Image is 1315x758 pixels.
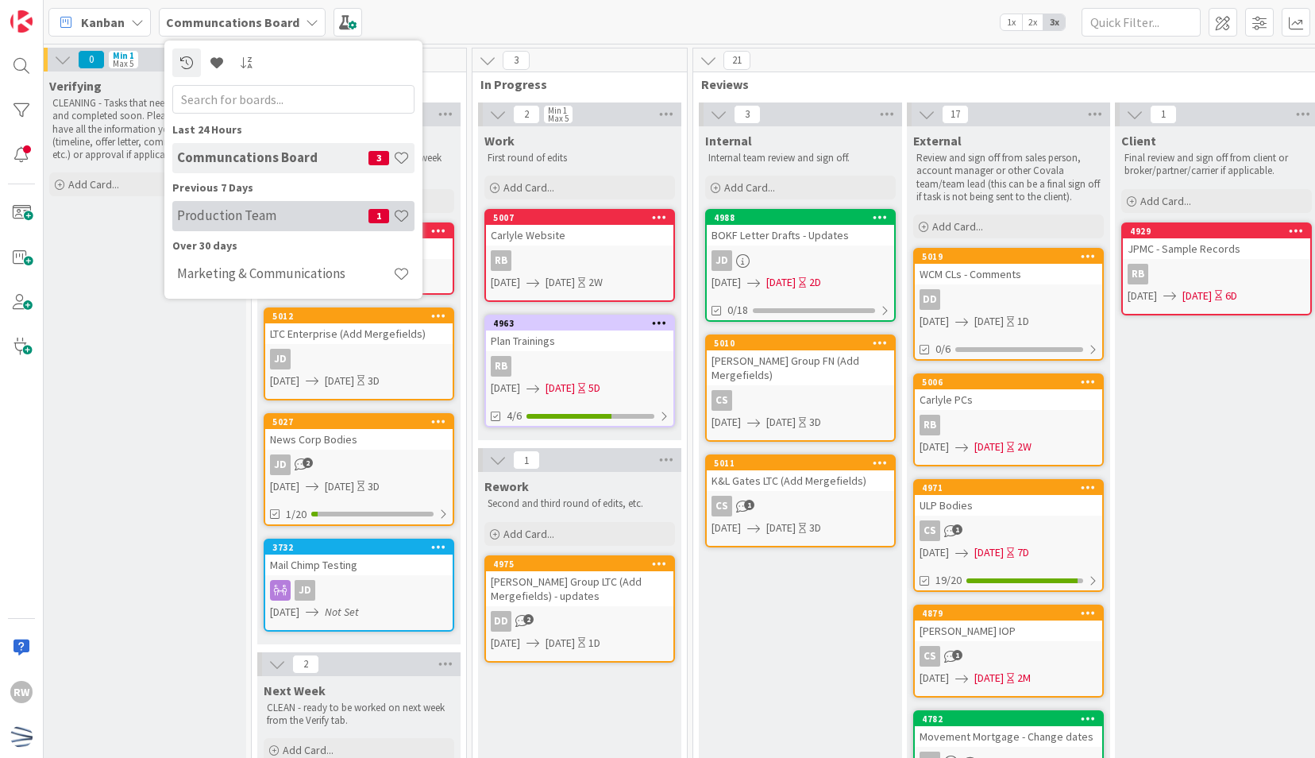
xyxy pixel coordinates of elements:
div: 5027 [272,416,453,427]
span: [DATE] [711,520,741,536]
div: LTC Enterprise (Add Mergefields) [265,323,453,344]
div: Min 1 [548,106,567,114]
div: 5007Carlyle Website [486,211,673,246]
p: Review and sign off from sales person, account manager or other Covala team/team lead (this can b... [916,152,1101,203]
span: 3 [503,51,530,70]
span: [DATE] [920,544,949,561]
b: Communcations Board [166,14,299,30]
div: 5006Carlyle PCs [915,375,1102,410]
div: CS [711,390,732,411]
span: [DATE] [270,373,299,389]
div: [PERSON_NAME] Group LTC (Add Mergefields) - updates [486,571,673,606]
div: Max 5 [113,60,133,68]
span: Add Card... [932,219,983,234]
span: 1 [513,451,540,470]
span: 2 [523,614,534,625]
span: [DATE] [325,478,354,495]
span: Add Card... [503,527,554,541]
span: 0/18 [727,302,748,319]
i: Not Set [325,605,359,619]
div: 4782 [922,714,1102,725]
span: 3 [734,105,761,124]
div: 5007 [493,212,673,223]
span: Client [1121,133,1156,149]
a: 4929JPMC - Sample RecordsRB[DATE][DATE]6D [1121,222,1312,315]
div: 4929JPMC - Sample Records [1123,224,1310,259]
div: 5012 [272,311,453,322]
span: 2x [1022,14,1043,30]
div: 5011 [714,458,894,469]
span: [DATE] [491,380,520,396]
div: RB [491,250,511,271]
div: 2W [588,274,603,291]
span: [DATE] [546,274,575,291]
div: 4879 [922,608,1102,619]
div: RB [1123,264,1310,284]
div: RB [486,356,673,377]
div: 4963 [486,316,673,331]
div: ULP Bodies [915,495,1102,516]
div: 4879[PERSON_NAME] IOP [915,606,1102,641]
span: Internal [705,133,752,149]
span: [DATE] [270,478,299,495]
div: 4782 [915,712,1102,726]
span: [DATE] [270,604,299,621]
span: 19/20 [935,572,962,589]
div: 3D [809,414,821,431]
div: 5006 [922,377,1102,388]
span: Work [484,133,515,149]
span: [DATE] [325,373,354,389]
div: 5011 [707,456,894,470]
span: [DATE] [491,635,520,652]
div: 4971 [922,482,1102,493]
a: 5006Carlyle PCsRB[DATE][DATE]2W [913,373,1104,466]
span: Rework [484,478,529,494]
div: 6D [1225,288,1237,304]
div: JD [265,349,453,369]
div: CS [707,390,894,411]
span: 1 [744,500,754,510]
div: DD [915,289,1102,310]
span: Add Card... [1140,194,1191,208]
span: Reviews [701,76,1304,92]
a: 4975[PERSON_NAME] Group LTC (Add Mergefields) - updatesDD[DATE][DATE]1D [484,555,675,663]
p: Second and third round of edits, etc. [488,497,672,510]
div: 5027News Corp Bodies [265,415,453,450]
div: CS [920,520,940,541]
div: 3D [368,478,380,495]
div: News Corp Bodies [265,429,453,450]
div: 4929 [1130,226,1310,237]
div: 5012LTC Enterprise (Add Mergefields) [265,309,453,344]
a: 4879[PERSON_NAME] IOPCS[DATE][DATE]2M [913,605,1104,698]
div: JD [295,580,315,601]
a: 4963Plan TrainingsRB[DATE][DATE]5D4/6 [484,315,675,427]
div: 5010[PERSON_NAME] Group FN (Add Mergefields) [707,336,894,385]
div: JD [265,454,453,475]
span: [DATE] [920,313,949,330]
div: 4971 [915,481,1102,495]
div: Max 5 [548,114,569,122]
div: BOKF Letter Drafts - Updates [707,225,894,246]
span: 1 [368,209,389,223]
span: [DATE] [491,274,520,291]
div: CS [915,520,1102,541]
div: RB [486,250,673,271]
div: CS [920,646,940,667]
span: [DATE] [974,544,1004,561]
a: 5010[PERSON_NAME] Group FN (Add Mergefields)CS[DATE][DATE]3D [705,335,896,442]
span: In Progress [480,76,667,92]
div: 5010 [714,338,894,349]
div: 7D [1017,544,1029,561]
div: 5010 [707,336,894,350]
a: 5012LTC Enterprise (Add Mergefields)JD[DATE][DATE]3D [264,307,454,400]
span: [DATE] [920,670,949,686]
div: 4975 [486,557,673,571]
div: 4975[PERSON_NAME] Group LTC (Add Mergefields) - updates [486,557,673,606]
div: 4988BOKF Letter Drafts - Updates [707,211,894,246]
span: Add Card... [724,180,775,195]
div: 2D [809,274,821,291]
div: CS [915,646,1102,667]
input: Search for boards... [172,85,415,114]
div: JPMC - Sample Records [1123,238,1310,259]
div: DD [920,289,940,310]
